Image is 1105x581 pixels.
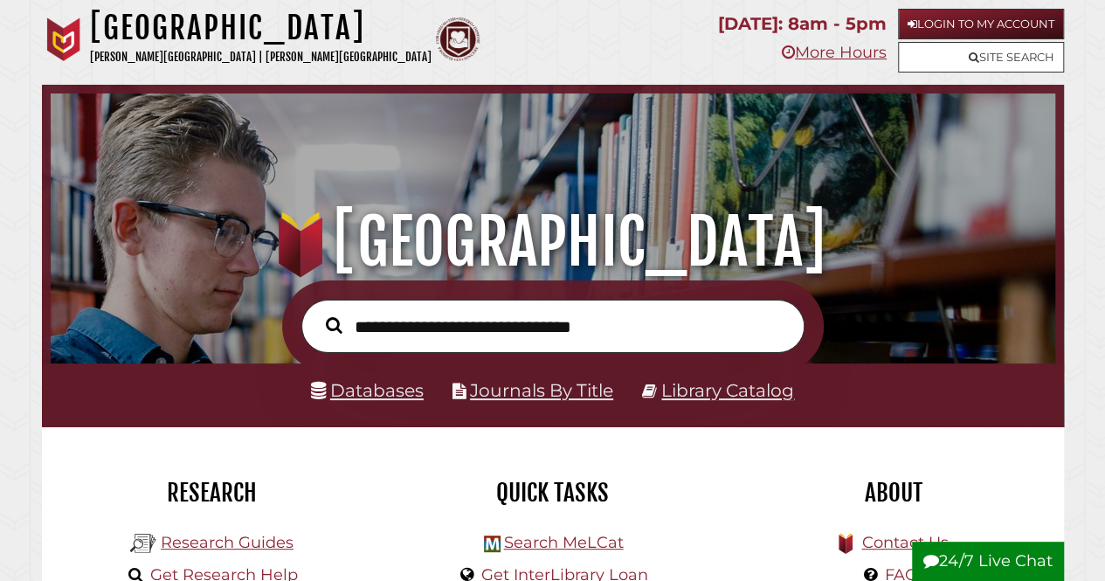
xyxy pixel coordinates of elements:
a: Login to My Account [898,9,1064,39]
a: Contact Us [861,533,948,552]
p: [PERSON_NAME][GEOGRAPHIC_DATA] | [PERSON_NAME][GEOGRAPHIC_DATA] [90,47,432,67]
img: Calvin University [42,17,86,61]
h1: [GEOGRAPHIC_DATA] [66,204,1038,280]
h2: Quick Tasks [396,478,710,508]
a: More Hours [782,43,887,62]
h1: [GEOGRAPHIC_DATA] [90,9,432,47]
a: Library Catalog [661,379,794,401]
h2: About [736,478,1051,508]
button: Search [317,313,351,338]
a: Databases [311,379,424,401]
img: Calvin Theological Seminary [436,17,480,61]
img: Hekman Library Logo [130,530,156,557]
h2: Research [55,478,369,508]
a: Search MeLCat [503,533,623,552]
p: [DATE]: 8am - 5pm [718,9,887,39]
img: Hekman Library Logo [484,536,501,552]
i: Search [326,316,342,334]
a: Research Guides [161,533,294,552]
a: Site Search [898,42,1064,73]
a: Journals By Title [470,379,613,401]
